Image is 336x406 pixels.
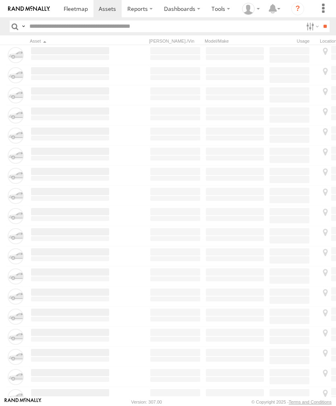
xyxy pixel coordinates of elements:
div: [PERSON_NAME]./Vin [149,38,201,44]
div: Usage [268,38,317,44]
a: Terms and Conditions [289,400,332,404]
label: Search Query [20,21,27,32]
div: Click to Sort [30,38,110,44]
img: rand-logo.svg [8,6,50,12]
div: Version: 307.00 [131,400,162,404]
label: Search Filter Options [303,21,320,32]
i: ? [291,2,304,15]
a: Visit our Website [4,398,41,406]
div: © Copyright 2025 - [251,400,332,404]
div: David Littlefield [239,3,263,15]
div: Model/Make [205,38,265,44]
